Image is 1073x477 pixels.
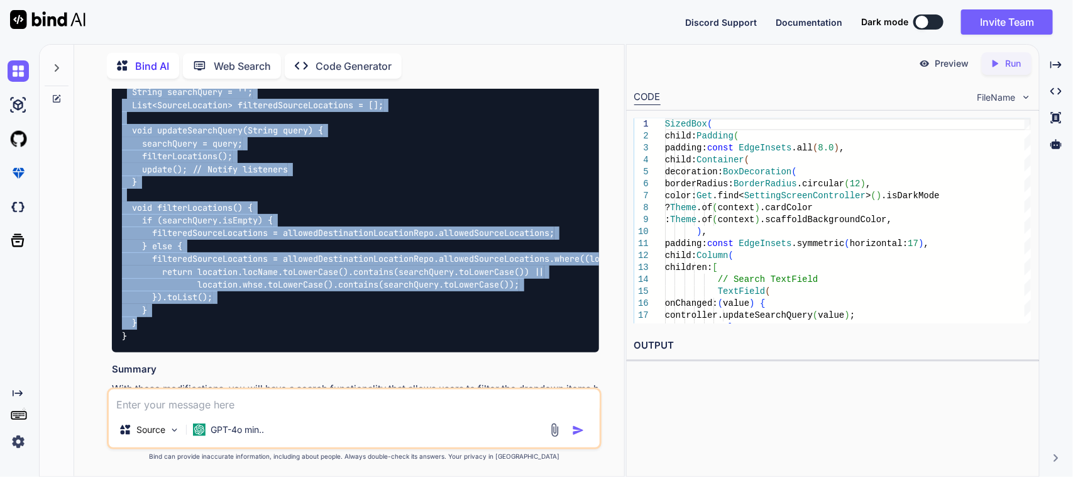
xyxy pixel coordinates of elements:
span: ( [813,143,818,153]
span: ( [712,215,717,225]
span: Discord Support [685,17,757,28]
span: TextField [718,286,766,296]
span: horizontal: [850,239,908,249]
div: 18 [634,322,649,334]
div: 3 [634,142,649,154]
span: ( [844,239,849,249]
span: Documentation [776,17,842,28]
img: chat [8,60,29,82]
span: .cardColor [760,203,813,213]
h2: OUTPUT [627,331,1039,361]
span: ( [791,167,796,177]
div: 16 [634,298,649,310]
span: } [729,322,734,332]
span: Column [696,250,728,261]
span: , [839,143,844,153]
p: GPT-4o min.. [211,424,264,436]
p: Source [136,424,165,436]
button: Documentation [776,16,842,29]
span: [ [712,262,717,272]
span: , [702,227,707,237]
div: 11 [634,238,649,250]
p: Code Generator [316,59,392,74]
div: 17 [634,310,649,322]
img: Bind AI [10,10,85,29]
span: BorderRadius [734,179,797,189]
span: ( [712,203,717,213]
p: Bind AI [135,59,169,74]
div: 7 [634,190,649,202]
img: attachment [548,423,562,437]
span: decoration: [665,167,723,177]
span: , [923,239,928,249]
span: ( [718,298,723,308]
span: ) [861,179,866,189]
div: 9 [634,214,649,226]
div: 4 [634,154,649,166]
span: ) [844,310,849,320]
div: 12 [634,250,649,262]
span: context [718,203,755,213]
span: borderRadius: [665,179,734,189]
span: , [734,322,739,332]
div: 15 [634,286,649,298]
div: CODE [634,90,661,105]
div: 14 [634,274,649,286]
span: 17 [908,239,918,249]
span: ) [755,215,760,225]
span: ( [734,131,739,141]
h3: Summary [112,362,600,377]
span: ) [696,227,702,237]
button: Invite Team [961,9,1053,35]
span: .symmetric [791,239,844,249]
span: ( [707,119,712,129]
span: Theme [670,215,696,225]
span: : [665,215,670,225]
code: class YourController extends GetxController { String searchQuery = ''; List<SourceLocation> filte... [122,73,645,343]
span: ( [844,179,849,189]
span: SettingScreenController [744,191,866,201]
div: 13 [634,262,649,274]
span: .of [696,203,712,213]
p: Preview [935,57,969,70]
span: child: [665,155,696,165]
div: 1 [634,118,649,130]
span: ( [871,191,876,201]
span: ; [850,310,855,320]
p: Web Search [214,59,271,74]
span: , [866,179,871,189]
div: 8 [634,202,649,214]
span: value [723,298,749,308]
span: { [760,298,765,308]
span: .find< [712,191,744,201]
span: .all [791,143,813,153]
img: Pick Models [169,425,180,435]
div: 2 [634,130,649,142]
span: ) [834,143,839,153]
span: Padding [696,131,734,141]
img: darkCloudIdeIcon [8,196,29,218]
p: Run [1006,57,1021,70]
span: ( [729,250,734,261]
span: ( [813,310,818,320]
span: ) [876,191,881,201]
div: 5 [634,166,649,178]
span: > [866,191,871,201]
span: const [707,143,734,153]
span: padding: [665,239,707,249]
span: Get [696,191,712,201]
span: ( [765,286,770,296]
span: FileName [977,91,1016,104]
span: Dark mode [861,16,908,28]
span: ? [665,203,670,213]
span: ) [749,298,754,308]
span: EdgeInsets [739,239,791,249]
span: SizedBox [665,119,707,129]
span: value [818,310,844,320]
p: Bind can provide inaccurate information, including about people. Always double-check its answers.... [107,452,602,461]
span: padding: [665,143,707,153]
span: .isDarkMode [881,191,939,201]
img: GPT-4o mini [193,424,206,436]
span: ) [755,203,760,213]
span: .scaffoldBackgroundColor, [760,215,892,225]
